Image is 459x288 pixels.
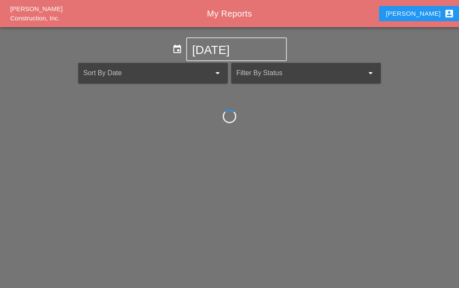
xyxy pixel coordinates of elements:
[365,68,376,78] i: arrow_drop_down
[172,44,182,54] i: event
[212,68,223,78] i: arrow_drop_down
[386,8,454,19] div: [PERSON_NAME]
[192,43,281,57] input: Select Date
[444,8,454,19] i: account_box
[10,5,62,22] a: [PERSON_NAME] Construction, Inc.
[207,9,252,18] span: My Reports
